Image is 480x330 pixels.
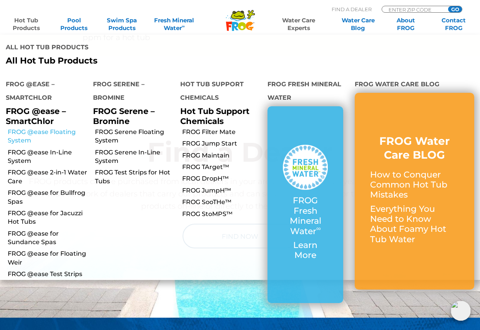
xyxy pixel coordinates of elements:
[267,77,343,106] h4: FROG Fresh Mineral Water
[388,6,440,13] input: Zip Code Form
[182,128,262,136] a: FROG Filter Mate
[370,170,459,200] p: How to Conquer Common Hot Tub Mistakes
[95,168,174,186] a: FROG Test Strips for Hot Tubs
[8,229,87,247] a: FROG @ease for Sundance Spas
[182,198,262,206] a: FROG SooTHe™
[435,17,472,32] a: ContactFROG
[370,134,459,249] a: FROG Water Care BLOG How to Conquer Common Hot Tub Mistakes Everything You Need to Know About Foa...
[355,77,474,93] h4: FROG Water Care Blog
[95,128,174,145] a: FROG Serene Floating System
[332,6,372,13] p: Find A Dealer
[283,145,328,264] a: FROG Fresh Mineral Water∞ Learn More
[182,186,262,195] a: FROG JumpH™
[93,106,169,126] p: FROG Serene – Bromine
[93,77,169,106] h4: FROG Serene – Bromine
[370,204,459,245] p: Everything You Need to Know About Foamy Hot Tub Water
[6,56,234,66] a: All Hot Tub Products
[8,148,87,166] a: FROG @ease In-Line System
[8,128,87,145] a: FROG @ease Floating System
[103,17,141,32] a: Swim SpaProducts
[316,224,321,232] sup: ∞
[370,134,459,162] h3: FROG Water Care BLOG
[55,17,93,32] a: PoolProducts
[283,240,328,261] p: Learn More
[182,151,262,160] a: FROG Maintain
[8,168,87,186] a: FROG @ease 2-in-1 Water Care
[8,270,87,278] a: FROG @ease Test Strips
[8,250,87,267] a: FROG @ease for Floating Weir
[8,17,45,32] a: Hot TubProducts
[448,6,462,12] input: GO
[283,196,328,236] p: FROG Fresh Mineral Water
[340,17,377,32] a: Water CareBlog
[269,17,329,32] a: Water CareExperts
[180,77,256,106] h4: Hot Tub Support Chemicals
[6,40,234,56] h4: All Hot Tub Products
[8,189,87,206] a: FROG @ease for Bullfrog Spas
[451,301,471,321] img: openIcon
[182,139,262,148] a: FROG Jump Start
[180,106,249,126] a: Hot Tub Support Chemicals
[182,210,262,218] a: FROG StoMPS™
[95,148,174,166] a: FROG Serene In-Line System
[182,174,262,183] a: FROG DropH™
[6,106,81,126] p: FROG @ease – SmartChlor
[182,163,262,171] a: FROG TArget™
[182,23,185,29] sup: ∞
[8,209,87,226] a: FROG @ease for Jacuzzi Hot Tubs
[6,77,81,106] h4: FROG @ease – SmartChlor
[151,17,198,32] a: Fresh MineralWater∞
[387,17,425,32] a: AboutFROG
